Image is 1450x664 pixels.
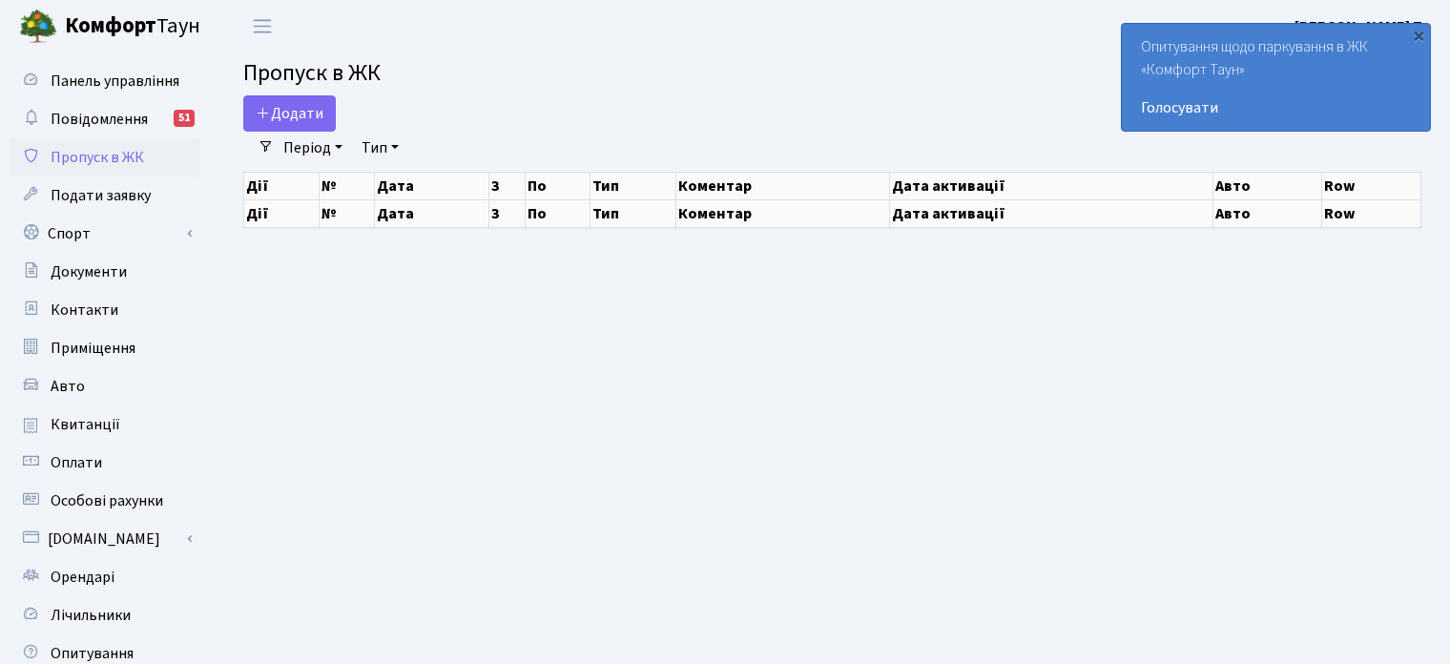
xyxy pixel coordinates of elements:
[1122,24,1430,131] div: Опитування щодо паркування в ЖК «Комфорт Таун»
[51,338,135,359] span: Приміщення
[243,95,336,132] a: Додати
[10,558,200,596] a: Орендарі
[10,367,200,405] a: Авто
[10,444,200,482] a: Оплати
[10,329,200,367] a: Приміщення
[1409,26,1428,45] div: ×
[10,596,200,634] a: Лічильники
[51,261,127,282] span: Документи
[238,10,286,42] button: Переключити навігацію
[1322,172,1421,199] th: Row
[1212,199,1322,227] th: Авто
[51,376,85,397] span: Авто
[10,253,200,291] a: Документи
[590,199,676,227] th: Тип
[10,215,200,253] a: Спорт
[51,490,163,511] span: Особові рахунки
[1141,96,1411,119] a: Голосувати
[51,300,118,321] span: Контакти
[1322,199,1421,227] th: Row
[676,199,890,227] th: Коментар
[1295,15,1427,38] a: [PERSON_NAME] П.
[51,71,179,92] span: Панель управління
[10,405,200,444] a: Квитанції
[488,172,525,199] th: З
[65,10,200,43] span: Таун
[676,172,890,199] th: Коментар
[320,172,374,199] th: №
[1295,16,1427,37] b: [PERSON_NAME] П.
[10,62,200,100] a: Панель управління
[244,199,320,227] th: Дії
[10,520,200,558] a: [DOMAIN_NAME]
[51,185,151,206] span: Подати заявку
[590,172,676,199] th: Тип
[244,172,320,199] th: Дії
[10,100,200,138] a: Повідомлення51
[525,199,590,227] th: По
[10,176,200,215] a: Подати заявку
[51,109,148,130] span: Повідомлення
[19,8,57,46] img: logo.png
[320,199,374,227] th: №
[525,172,590,199] th: По
[174,110,195,127] div: 51
[51,605,131,626] span: Лічильники
[10,291,200,329] a: Контакти
[243,56,381,90] span: Пропуск в ЖК
[890,172,1213,199] th: Дата активації
[10,138,200,176] a: Пропуск в ЖК
[374,172,488,199] th: Дата
[1212,172,1322,199] th: Авто
[51,567,114,588] span: Орендарі
[10,482,200,520] a: Особові рахунки
[354,132,406,164] a: Тип
[51,414,120,435] span: Квитанції
[276,132,350,164] a: Період
[65,10,156,41] b: Комфорт
[51,147,144,168] span: Пропуск в ЖК
[890,199,1213,227] th: Дата активації
[256,103,323,124] span: Додати
[374,199,488,227] th: Дата
[488,199,525,227] th: З
[51,643,134,664] span: Опитування
[51,452,102,473] span: Оплати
